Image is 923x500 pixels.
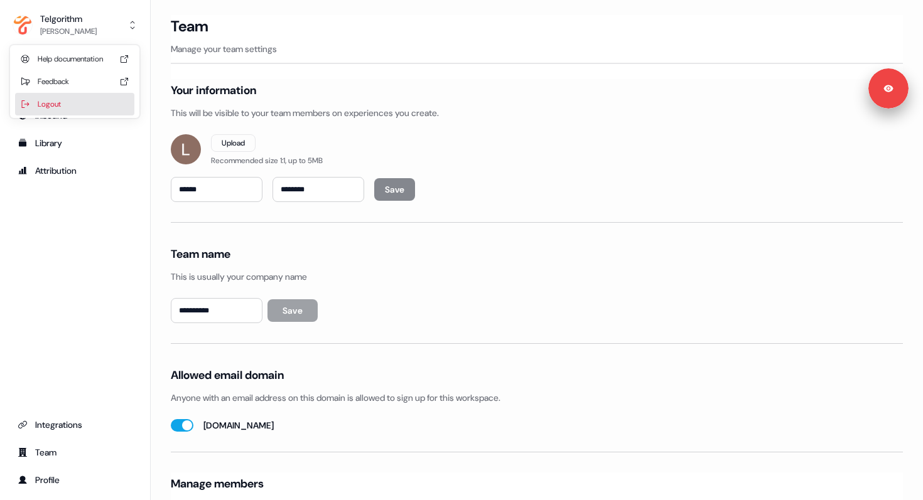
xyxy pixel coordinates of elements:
a: Go to team [10,442,140,462]
div: Integrations [18,418,132,431]
a: Go to profile [10,470,140,490]
div: Attribution [18,164,132,177]
div: Logout [15,93,134,115]
button: Upload [211,134,256,152]
div: Profile [18,474,132,486]
div: Telgorithm[PERSON_NAME] [10,45,139,118]
h4: Your information [171,83,256,98]
div: Team [18,446,132,459]
div: [PERSON_NAME] [40,25,97,38]
h4: Allowed email domain [171,368,284,383]
h4: Manage members [171,476,264,491]
img: eyJ0eXBlIjoicHJveHkiLCJzcmMiOiJodHRwczovL2ltYWdlcy5jbGVyay5kZXYvb2F1dGhfZ29vZ2xlL2ltZ18yckduWUF2c... [171,134,201,164]
p: This is usually your company name [171,270,903,283]
p: Manage your team settings [171,43,903,55]
p: Anyone with an email address on this domain is allowed to sign up for this workspace. [171,391,903,404]
div: Feedback [15,70,134,93]
div: Help documentation [15,48,134,70]
a: Go to integrations [10,415,140,435]
label: [DOMAIN_NAME] [203,419,274,432]
button: Save [267,299,318,322]
button: Telgorithm[PERSON_NAME] [10,10,140,40]
h4: Team name [171,247,230,262]
h3: Team [171,17,208,36]
div: Library [18,137,132,149]
div: Telgorithm [40,13,97,25]
a: Go to templates [10,133,140,153]
a: Go to attribution [10,161,140,181]
p: This will be visible to your team members on experiences you create. [171,107,903,119]
div: Recommended size 1:1, up to 5MB [211,154,323,167]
